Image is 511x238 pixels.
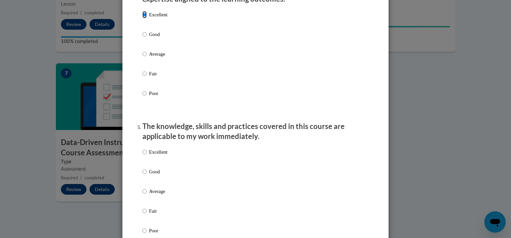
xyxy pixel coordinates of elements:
[142,207,147,215] input: Fair
[142,70,147,77] input: Fair
[142,50,147,58] input: Average
[142,227,147,234] input: Poor
[142,11,147,18] input: Excellent
[142,31,147,38] input: Good
[142,168,147,175] input: Good
[149,70,167,77] p: Fair
[149,227,167,234] p: Poor
[149,11,167,18] p: Excellent
[142,188,147,195] input: Average
[149,168,167,175] p: Good
[149,90,167,97] p: Poor
[149,148,167,156] p: Excellent
[149,31,167,38] p: Good
[142,148,147,156] input: Excellent
[142,90,147,97] input: Poor
[142,121,369,142] p: The knowledge, skills and practices covered in this course are applicable to my work immediately.
[149,188,167,195] p: Average
[149,50,167,58] p: Average
[149,207,167,215] p: Fair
